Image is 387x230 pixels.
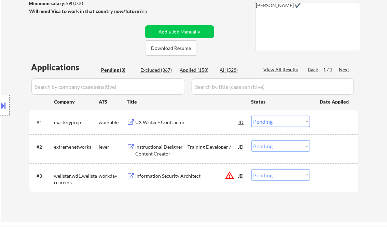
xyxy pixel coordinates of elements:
[146,40,196,56] button: Download Resume
[29,8,143,14] strong: Will need Visa to work in that country now/future?:
[136,144,239,157] div: Instructional Designer – Training Developer / Content Creator
[142,8,162,15] div: no
[251,95,310,108] div: Status
[54,173,99,186] div: wellstar.wd1.wellstarcareers
[308,66,319,73] div: Back
[192,78,354,95] input: Search by title (case sensitive)
[136,173,239,179] div: Information Security Architect
[29,0,66,6] strong: Minimum salary:
[225,171,235,180] button: warning_amber
[323,66,339,73] div: 1 / 1
[264,66,300,73] div: View All Results
[339,66,350,73] div: Next
[238,140,245,153] div: JD
[141,67,175,73] div: Excluded (367)
[220,67,254,73] div: All (528)
[145,25,214,38] button: Add a Job Manually
[99,173,127,179] div: workday
[238,116,245,128] div: JD
[136,119,239,126] div: UX Writer - Contractor
[180,67,214,73] div: Applied (158)
[320,98,350,105] div: Date Applied
[127,98,245,105] div: Title
[238,170,245,182] div: JD
[37,173,49,179] div: #3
